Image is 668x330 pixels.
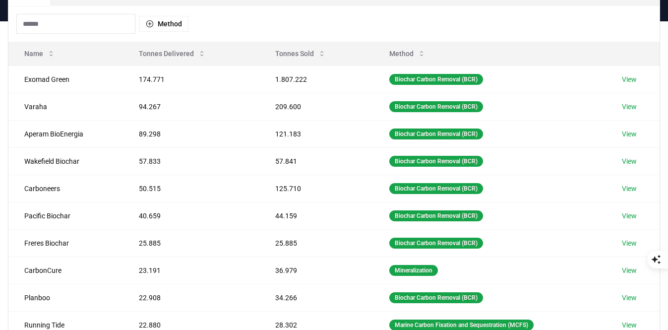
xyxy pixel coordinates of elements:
div: Biochar Carbon Removal (BCR) [389,101,483,112]
td: 25.885 [259,229,373,257]
a: View [622,238,637,248]
td: Aperam BioEnergia [8,120,123,147]
td: 94.267 [123,93,259,120]
a: View [622,102,637,112]
button: Method [381,44,433,64]
a: View [622,320,637,330]
td: CarbonCure [8,257,123,284]
td: 89.298 [123,120,259,147]
div: Biochar Carbon Removal (BCR) [389,129,483,139]
td: 57.833 [123,147,259,175]
td: 209.600 [259,93,373,120]
div: Mineralization [389,265,438,276]
div: Biochar Carbon Removal (BCR) [389,156,483,167]
td: Planboo [8,284,123,311]
button: Method [139,16,188,32]
td: 121.183 [259,120,373,147]
td: 40.659 [123,202,259,229]
td: 34.266 [259,284,373,311]
td: Varaha [8,93,123,120]
div: Biochar Carbon Removal (BCR) [389,238,483,249]
a: View [622,156,637,166]
td: 125.710 [259,175,373,202]
td: Exomad Green [8,66,123,93]
button: Tonnes Delivered [131,44,214,64]
a: View [622,184,637,194]
td: 174.771 [123,66,259,93]
div: Biochar Carbon Removal (BCR) [389,292,483,303]
td: Freres Biochar [8,229,123,257]
div: Biochar Carbon Removal (BCR) [389,210,483,221]
td: 25.885 [123,229,259,257]
td: 50.515 [123,175,259,202]
td: 22.908 [123,284,259,311]
td: Wakefield Biochar [8,147,123,175]
td: 44.159 [259,202,373,229]
div: Biochar Carbon Removal (BCR) [389,183,483,194]
a: View [622,74,637,84]
td: 57.841 [259,147,373,175]
td: Carboneers [8,175,123,202]
a: View [622,293,637,303]
td: 36.979 [259,257,373,284]
button: Name [16,44,63,64]
td: Pacific Biochar [8,202,123,229]
a: View [622,265,637,275]
td: 1.807.222 [259,66,373,93]
button: Tonnes Sold [267,44,334,64]
td: 23.191 [123,257,259,284]
div: Biochar Carbon Removal (BCR) [389,74,483,85]
a: View [622,211,637,221]
a: View [622,129,637,139]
